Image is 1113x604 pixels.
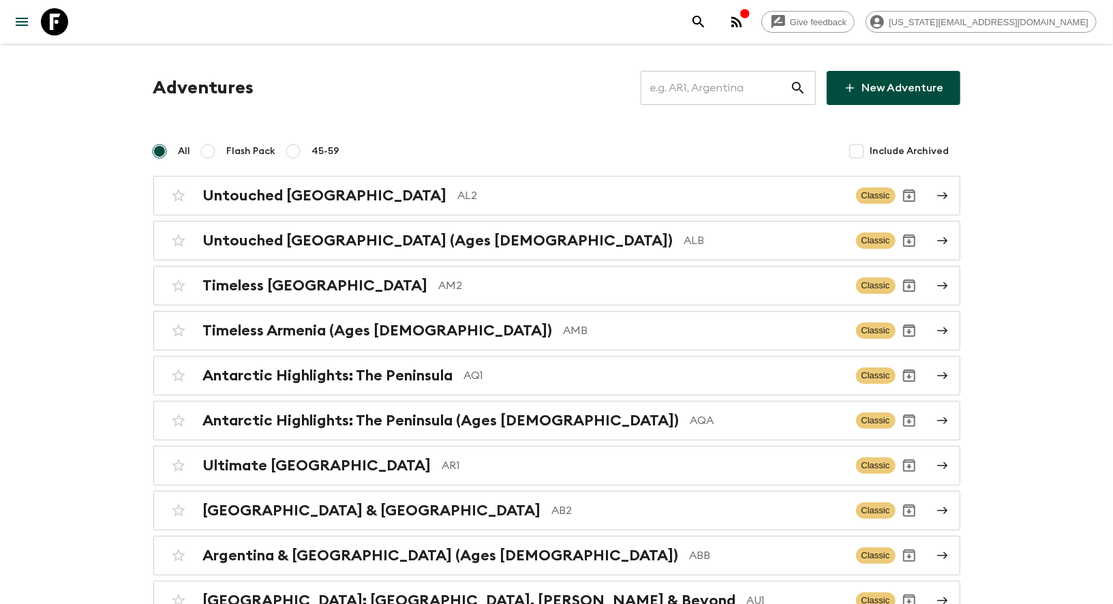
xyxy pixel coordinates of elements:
span: 45-59 [312,145,340,158]
a: Untouched [GEOGRAPHIC_DATA] (Ages [DEMOGRAPHIC_DATA])ALBClassicArchive [153,221,960,260]
button: Archive [896,227,923,254]
h2: Antarctic Highlights: The Peninsula (Ages [DEMOGRAPHIC_DATA]) [203,412,680,429]
div: [US_STATE][EMAIL_ADDRESS][DOMAIN_NAME] [866,11,1097,33]
p: ALB [684,232,845,249]
span: Classic [856,502,896,519]
span: All [179,145,191,158]
h2: Untouched [GEOGRAPHIC_DATA] (Ages [DEMOGRAPHIC_DATA]) [203,232,673,250]
h2: Ultimate [GEOGRAPHIC_DATA] [203,457,431,474]
span: Classic [856,412,896,429]
h2: Timeless Armenia (Ages [DEMOGRAPHIC_DATA]) [203,322,553,339]
h1: Adventures [153,74,254,102]
a: Give feedback [761,11,855,33]
a: Timeless Armenia (Ages [DEMOGRAPHIC_DATA])AMBClassicArchive [153,311,960,350]
h2: Argentina & [GEOGRAPHIC_DATA] (Ages [DEMOGRAPHIC_DATA]) [203,547,679,564]
span: Classic [856,322,896,339]
a: New Adventure [827,71,960,105]
button: Archive [896,452,923,479]
h2: Antarctic Highlights: The Peninsula [203,367,453,384]
span: Classic [856,187,896,204]
a: Antarctic Highlights: The PeninsulaAQ1ClassicArchive [153,356,960,395]
span: Classic [856,367,896,384]
h2: Timeless [GEOGRAPHIC_DATA] [203,277,428,295]
a: [GEOGRAPHIC_DATA] & [GEOGRAPHIC_DATA]AB2ClassicArchive [153,491,960,530]
span: Classic [856,277,896,294]
span: Flash Pack [227,145,276,158]
p: AQA [690,412,845,429]
p: AR1 [442,457,845,474]
span: Classic [856,457,896,474]
p: ABB [690,547,845,564]
span: Classic [856,232,896,249]
h2: [GEOGRAPHIC_DATA] & [GEOGRAPHIC_DATA] [203,502,541,519]
button: Archive [896,542,923,569]
a: Untouched [GEOGRAPHIC_DATA]AL2ClassicArchive [153,176,960,215]
h2: Untouched [GEOGRAPHIC_DATA] [203,187,447,205]
p: AB2 [552,502,845,519]
button: Archive [896,272,923,299]
span: Classic [856,547,896,564]
p: AL2 [458,187,845,204]
span: Give feedback [782,17,854,27]
button: Archive [896,362,923,389]
button: search adventures [685,8,712,35]
input: e.g. AR1, Argentina [641,69,790,107]
button: menu [8,8,35,35]
button: Archive [896,317,923,344]
a: Antarctic Highlights: The Peninsula (Ages [DEMOGRAPHIC_DATA])AQAClassicArchive [153,401,960,440]
span: Include Archived [870,145,949,158]
span: [US_STATE][EMAIL_ADDRESS][DOMAIN_NAME] [881,17,1096,27]
p: AM2 [439,277,845,294]
a: Timeless [GEOGRAPHIC_DATA]AM2ClassicArchive [153,266,960,305]
a: Ultimate [GEOGRAPHIC_DATA]AR1ClassicArchive [153,446,960,485]
p: AMB [564,322,845,339]
button: Archive [896,497,923,524]
button: Archive [896,407,923,434]
button: Archive [896,182,923,209]
a: Argentina & [GEOGRAPHIC_DATA] (Ages [DEMOGRAPHIC_DATA])ABBClassicArchive [153,536,960,575]
p: AQ1 [464,367,845,384]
